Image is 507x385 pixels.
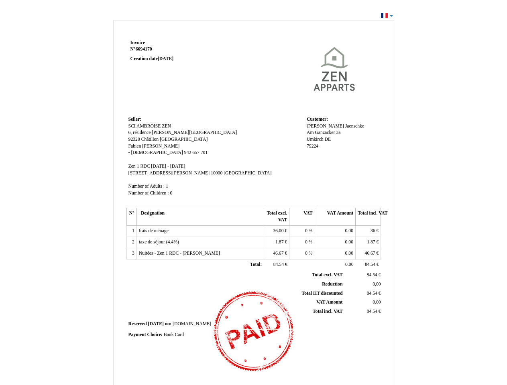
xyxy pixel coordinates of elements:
td: % [289,237,315,248]
span: 36 [371,228,375,233]
span: Nuitées - Zen 1 RDC - [PERSON_NAME] [139,251,220,256]
img: logo [290,40,379,100]
span: 1 [166,184,168,189]
th: VAT Amount [315,208,355,226]
span: [PERSON_NAME] [307,124,344,129]
td: % [289,248,315,259]
span: [STREET_ADDRESS][PERSON_NAME] [128,170,210,176]
span: Total incl. VAT [313,309,343,314]
span: 1.87 [275,239,283,245]
span: Bank Card [164,332,184,337]
span: taxe de séjour (4.4%) [139,239,179,245]
span: Invoice [130,40,145,45]
td: € [264,259,289,270]
span: 46.67 [273,251,283,256]
th: Designation [136,208,264,226]
span: 84.54 [367,309,377,314]
span: Fabien [128,144,141,149]
span: 84.54 [367,272,377,278]
td: € [344,289,382,298]
span: frais de ménage [139,228,169,233]
span: 0.00 [345,262,353,267]
span: Reduction [322,282,342,287]
span: 0.00 [373,300,381,305]
span: Zen 1 RDC [128,164,150,169]
span: Am Ganzacker 3a [307,130,340,135]
td: 2 [126,237,136,248]
strong: N° [130,46,226,53]
span: Jaenschke [345,124,364,129]
span: Seller: [128,117,141,122]
span: SCI AMBROISE ZEN [128,124,171,129]
span: 0 [305,228,307,233]
span: 46.67 [364,251,375,256]
span: Reserved [128,321,147,326]
span: 36.00 [273,228,283,233]
td: € [356,226,381,237]
span: 6, résidence [PERSON_NAME][GEOGRAPHIC_DATA] [128,130,237,135]
span: [DATE] [158,56,173,61]
th: N° [126,208,136,226]
span: 84.54 [365,262,375,267]
td: € [264,248,289,259]
td: 1 [126,226,136,237]
span: 79224 [307,144,318,149]
span: Total excl. VAT [312,272,343,278]
span: Payment Choice: [128,332,163,337]
span: 0 [305,251,307,256]
span: 92320 [128,137,140,142]
span: - [128,150,130,155]
td: € [344,271,382,280]
span: [GEOGRAPHIC_DATA] [224,170,271,176]
span: Customer: [307,117,328,122]
span: DE [324,137,331,142]
span: Number of Children : [128,190,169,196]
span: 0.00 [345,239,353,245]
span: Châtillon [141,137,159,142]
td: 3 [126,248,136,259]
span: [GEOGRAPHIC_DATA] [160,137,208,142]
span: Total HT discounted [301,291,342,296]
span: 0.00 [345,251,353,256]
span: 10000 [211,170,222,176]
td: € [264,226,289,237]
span: 0,00 [373,282,381,287]
span: 0 [170,190,172,196]
span: Total: [250,262,262,267]
span: 6694170 [136,47,152,52]
td: € [356,248,381,259]
td: € [344,307,382,316]
th: Total excl. VAT [264,208,289,226]
span: Number of Adults : [128,184,165,189]
span: VAT Amount [316,300,342,305]
span: 0 [305,239,307,245]
strong: Creation date [130,56,174,61]
span: [DATE] - [DATE] [151,164,185,169]
span: 84.54 [367,291,377,296]
span: [PERSON_NAME] [142,144,179,149]
th: Total incl. VAT [356,208,381,226]
td: % [289,226,315,237]
span: on: [165,321,171,326]
span: Umkirch [307,137,324,142]
td: € [356,259,381,270]
span: 1.87 [367,239,375,245]
span: 0.00 [345,228,353,233]
td: € [264,237,289,248]
span: [DEMOGRAPHIC_DATA] 942 657 701 [131,150,208,155]
span: [DATE] [148,321,164,326]
span: 84.54 [273,262,284,267]
td: € [356,237,381,248]
span: [DOMAIN_NAME] [173,321,211,326]
th: VAT [289,208,315,226]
